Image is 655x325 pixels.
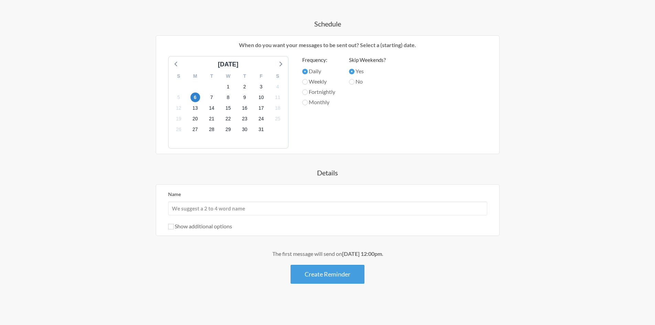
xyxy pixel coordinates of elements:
p: When do you want your messages to be sent out? Select a (starting) date. [161,41,494,49]
div: F [253,71,270,82]
div: S [270,71,286,82]
label: Show additional options [168,223,232,229]
label: Frequency: [302,56,335,64]
div: M [187,71,204,82]
input: Weekly [302,79,308,85]
input: No [349,79,354,85]
input: Monthly [302,100,308,105]
span: Monday, November 17, 2025 [256,104,266,113]
div: The first message will send on . [128,250,527,258]
span: Friday, November 21, 2025 [207,114,217,124]
h4: Details [128,168,527,177]
input: Show additional options [168,224,174,229]
span: Thursday, November 27, 2025 [190,125,200,134]
input: Yes [349,69,354,74]
strong: [DATE] 12:00pm [342,250,382,257]
span: Sunday, November 23, 2025 [240,114,250,124]
span: Monday, December 1, 2025 [256,125,266,134]
span: Monday, November 3, 2025 [256,82,266,91]
span: Monday, November 24, 2025 [256,114,266,124]
div: [DATE] [215,60,241,69]
span: Sunday, November 2, 2025 [240,82,250,91]
h4: Schedule [128,19,527,29]
span: Sunday, November 9, 2025 [240,93,250,102]
span: Tuesday, November 4, 2025 [273,82,283,91]
span: Wednesday, November 5, 2025 [174,93,184,102]
span: Wednesday, November 19, 2025 [174,114,184,124]
span: Saturday, November 15, 2025 [223,104,233,113]
div: S [171,71,187,82]
span: Saturday, November 29, 2025 [223,125,233,134]
label: No [349,77,386,86]
div: W [220,71,237,82]
label: Daily [302,67,335,75]
span: Friday, November 7, 2025 [207,93,217,102]
span: Wednesday, November 12, 2025 [174,104,184,113]
span: Saturday, November 8, 2025 [223,93,233,102]
label: Fortnightly [302,88,335,96]
span: Thursday, November 6, 2025 [190,93,200,102]
span: Saturday, November 22, 2025 [223,114,233,124]
input: Fortnightly [302,89,308,95]
input: Daily [302,69,308,74]
span: Sunday, November 16, 2025 [240,104,250,113]
button: Create Reminder [291,265,364,284]
label: Monthly [302,98,335,106]
span: Tuesday, November 11, 2025 [273,93,283,102]
span: Sunday, November 30, 2025 [240,125,250,134]
span: Wednesday, November 26, 2025 [174,125,184,134]
span: Monday, November 10, 2025 [256,93,266,102]
span: Tuesday, November 25, 2025 [273,114,283,124]
input: We suggest a 2 to 4 word name [168,202,487,215]
label: Skip Weekends? [349,56,386,64]
label: Weekly [302,77,335,86]
span: Friday, November 28, 2025 [207,125,217,134]
label: Yes [349,67,386,75]
div: T [204,71,220,82]
label: Name [168,191,181,197]
span: Tuesday, November 18, 2025 [273,104,283,113]
span: Thursday, November 20, 2025 [190,114,200,124]
span: Thursday, November 13, 2025 [190,104,200,113]
span: Friday, November 14, 2025 [207,104,217,113]
span: Saturday, November 1, 2025 [223,82,233,91]
div: T [237,71,253,82]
